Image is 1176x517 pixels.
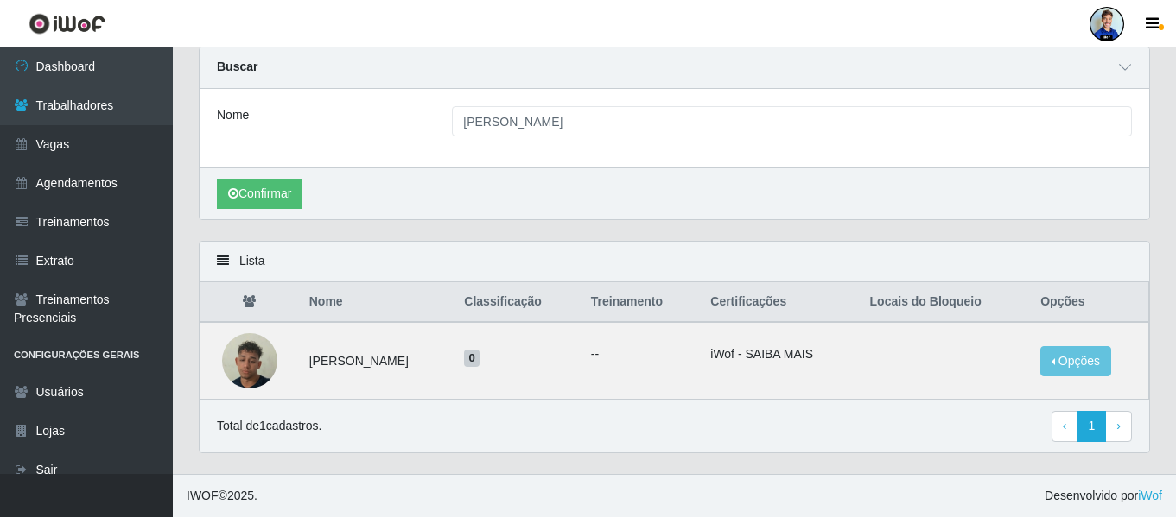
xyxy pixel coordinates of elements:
div: Lista [200,242,1149,281]
th: Certificações [700,282,859,323]
a: iWof [1138,489,1162,502]
th: Opções [1030,282,1148,323]
span: IWOF [187,489,219,502]
span: › [1116,419,1121,432]
nav: pagination [1052,411,1132,442]
button: Opções [1040,346,1111,376]
th: Locais do Bloqueio [860,282,1031,323]
button: Confirmar [217,179,302,209]
span: 0 [464,350,480,367]
span: © 2025 . [187,487,257,505]
input: Digite o Nome... [452,106,1132,136]
a: 1 [1077,411,1107,442]
img: CoreUI Logo [29,13,105,35]
a: Previous [1052,411,1078,442]
span: ‹ [1063,419,1067,432]
th: Nome [299,282,455,323]
strong: Buscar [217,60,257,73]
span: Desenvolvido por [1045,487,1162,505]
p: Total de 1 cadastros. [217,417,321,435]
ul: -- [591,345,690,363]
td: [PERSON_NAME] [299,322,455,400]
th: Treinamento [581,282,700,323]
label: Nome [217,106,249,124]
a: Next [1105,411,1132,442]
th: Classificação [454,282,581,323]
li: iWof - SAIBA MAIS [710,345,849,363]
img: 1756860090763.jpeg [222,312,277,410]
